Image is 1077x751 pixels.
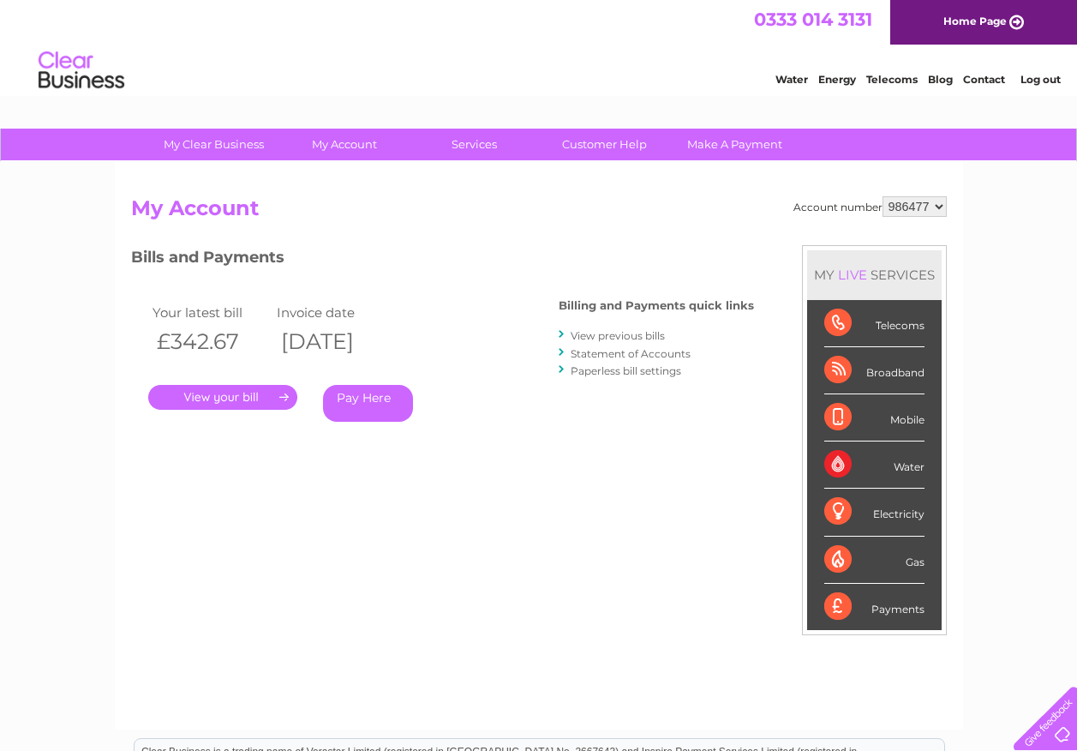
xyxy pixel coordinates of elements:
[38,45,125,97] img: logo.png
[571,347,691,360] a: Statement of Accounts
[866,73,918,86] a: Telecoms
[1020,73,1061,86] a: Log out
[323,385,413,422] a: Pay Here
[963,73,1005,86] a: Contact
[824,584,924,630] div: Payments
[824,394,924,442] div: Mobile
[143,129,284,160] a: My Clear Business
[272,301,397,324] td: Invoice date
[272,324,397,359] th: [DATE]
[824,489,924,536] div: Electricity
[534,129,675,160] a: Customer Help
[148,385,297,410] a: .
[807,250,942,299] div: MY SERVICES
[775,73,808,86] a: Water
[148,301,272,324] td: Your latest bill
[824,300,924,347] div: Telecoms
[148,324,272,359] th: £342.67
[818,73,856,86] a: Energy
[571,364,681,377] a: Paperless bill settings
[835,267,871,283] div: LIVE
[559,299,754,312] h4: Billing and Payments quick links
[131,196,947,229] h2: My Account
[131,245,754,275] h3: Bills and Payments
[135,9,944,83] div: Clear Business is a trading name of Verastar Limited (registered in [GEOGRAPHIC_DATA] No. 3667643...
[754,9,872,30] a: 0333 014 3131
[824,537,924,584] div: Gas
[793,196,947,217] div: Account number
[273,129,415,160] a: My Account
[571,329,665,342] a: View previous bills
[404,129,545,160] a: Services
[664,129,805,160] a: Make A Payment
[928,73,953,86] a: Blog
[824,347,924,394] div: Broadband
[824,442,924,489] div: Water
